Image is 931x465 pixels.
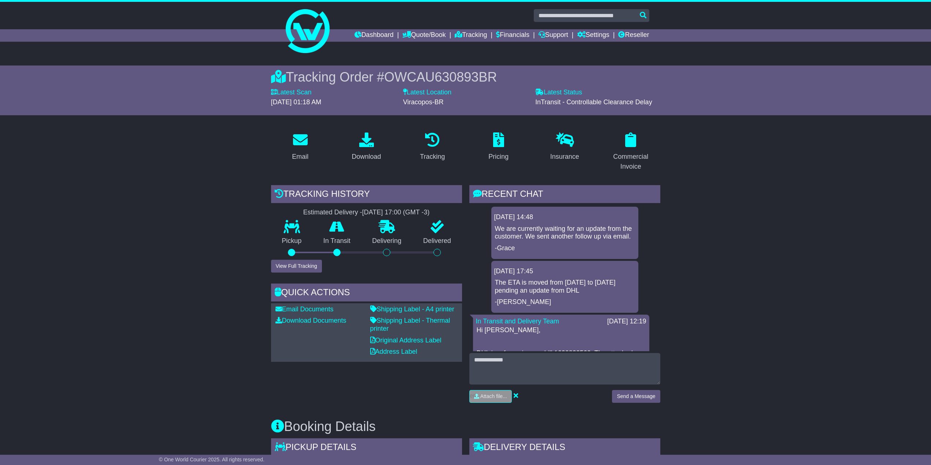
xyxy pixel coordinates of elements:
div: [DATE] 17:45 [494,267,635,275]
div: Delivery Details [469,438,660,458]
h3: Booking Details [271,419,660,434]
a: Email Documents [275,305,334,313]
span: [DATE] 01:18 AM [271,98,322,106]
div: Pickup Details [271,438,462,458]
div: Quick Actions [271,284,462,303]
a: Tracking [415,130,450,164]
div: Tracking Order # [271,69,660,85]
p: The ETA is moved from [DATE] to [DATE] pending an update from DHL [495,279,635,295]
span: OWCAU630893BR [384,70,497,85]
a: Download Documents [275,317,346,324]
span: © One World Courier 2025. All rights reserved. [159,457,264,462]
a: Original Address Label [370,337,442,344]
div: Download [352,152,381,162]
div: Pricing [488,152,508,162]
span: Viracopos-BR [403,98,444,106]
button: View Full Tracking [271,260,322,273]
p: -[PERSON_NAME] [495,298,635,306]
label: Latest Scan [271,89,312,97]
div: Tracking [420,152,445,162]
a: Support [538,29,568,42]
a: Pricing [484,130,513,164]
div: Estimated Delivery - [271,209,462,217]
a: Reseller [618,29,649,42]
a: Tracking [455,29,487,42]
p: DHL is referencing waybill 1630832560. The attached invoice dated 12/08 reflects a total value of... [477,349,646,397]
p: -Grace [495,244,635,252]
a: In Transit and Delivery Team [476,318,559,325]
a: Quote/Book [402,29,446,42]
div: Email [292,152,308,162]
a: Download [347,130,386,164]
a: Commercial Invoice [601,130,660,174]
p: Delivering [361,237,413,245]
a: Insurance [545,130,584,164]
div: [DATE] 12:19 [607,318,646,326]
p: Delivered [412,237,462,245]
div: [DATE] 14:48 [494,213,635,221]
div: Commercial Invoice [606,152,656,172]
p: We are currently waiting for an update from the customer. We sent another follow up via email. [495,225,635,241]
label: Latest Status [535,89,582,97]
p: Hi [PERSON_NAME], [477,326,646,334]
button: Send a Message [612,390,660,403]
a: Shipping Label - Thermal printer [370,317,450,332]
div: Tracking history [271,185,462,205]
div: Insurance [550,152,579,162]
div: RECENT CHAT [469,185,660,205]
div: [DATE] 17:00 (GMT -3) [362,209,429,217]
p: Pickup [271,237,313,245]
a: Shipping Label - A4 printer [370,305,454,313]
span: InTransit - Controllable Clearance Delay [535,98,652,106]
a: Email [287,130,313,164]
p: In Transit [312,237,361,245]
a: Settings [577,29,609,42]
label: Latest Location [403,89,451,97]
a: Dashboard [354,29,394,42]
a: Financials [496,29,529,42]
a: Address Label [370,348,417,355]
